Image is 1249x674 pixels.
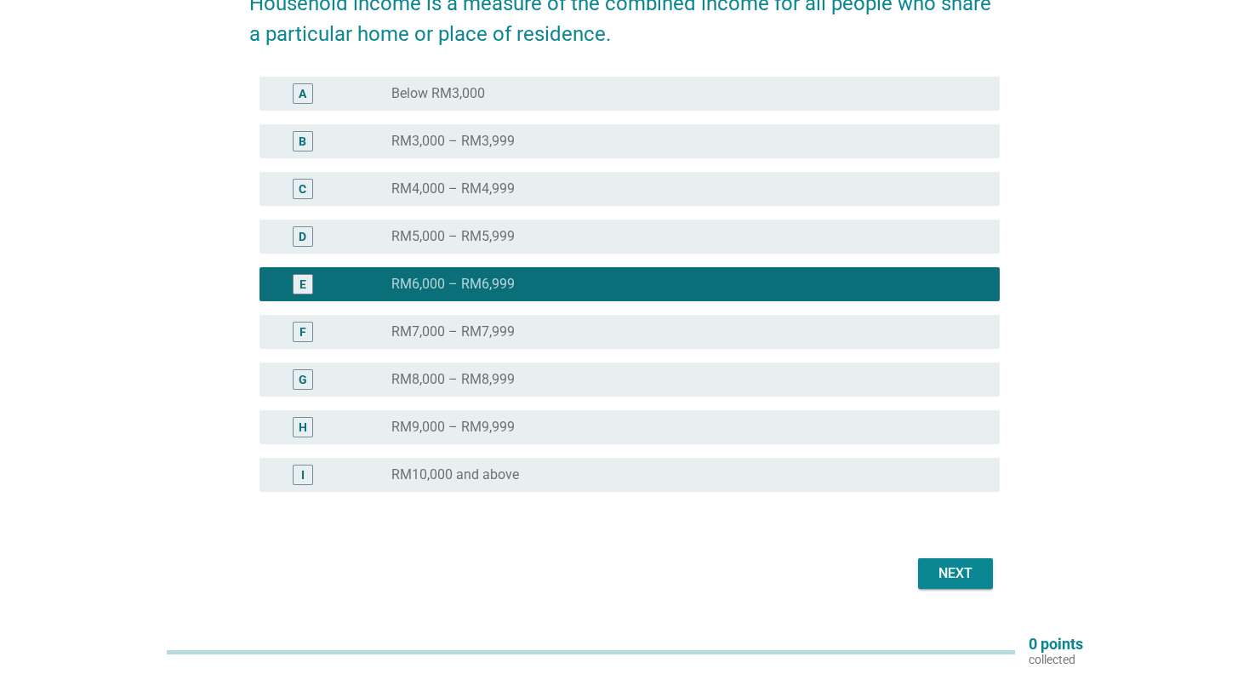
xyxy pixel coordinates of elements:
[918,558,993,589] button: Next
[299,419,307,437] div: H
[299,323,306,341] div: F
[1029,652,1083,667] p: collected
[391,466,519,483] label: RM10,000 and above
[391,323,515,340] label: RM7,000 – RM7,999
[299,133,306,151] div: B
[391,133,515,150] label: RM3,000 – RM3,999
[301,466,305,484] div: I
[299,85,306,103] div: A
[932,563,979,584] div: Next
[1029,637,1083,652] p: 0 points
[391,180,515,197] label: RM4,000 – RM4,999
[391,419,515,436] label: RM9,000 – RM9,999
[391,276,515,293] label: RM6,000 – RM6,999
[391,85,485,102] label: Below RM3,000
[299,371,307,389] div: G
[391,228,515,245] label: RM5,000 – RM5,999
[299,180,306,198] div: C
[391,371,515,388] label: RM8,000 – RM8,999
[299,228,306,246] div: D
[299,276,306,294] div: E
